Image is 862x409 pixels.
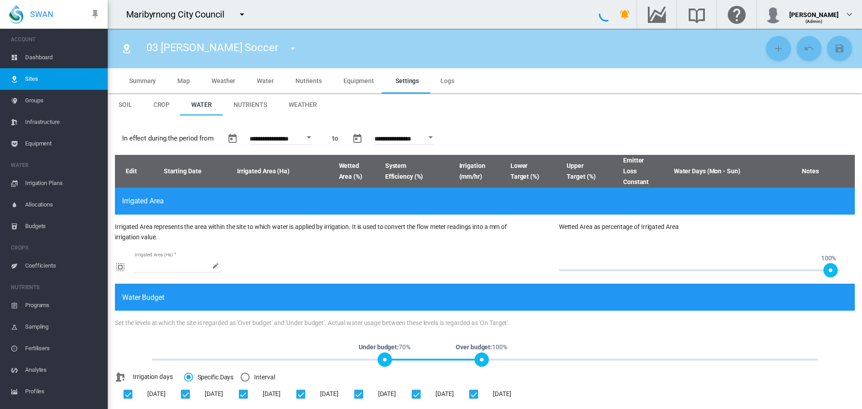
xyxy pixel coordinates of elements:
[25,194,101,215] span: Allocations
[385,161,458,182] span: System Efficiency (%)
[422,129,439,145] button: Open calendar
[25,295,101,316] span: Programs
[789,7,839,16] div: [PERSON_NAME]
[805,19,823,24] span: (Admin)
[726,9,748,20] md-icon: Click here for help
[764,5,782,23] img: profile.jpg
[212,262,219,269] md-icon: icon-pencil
[30,9,53,20] span: SWAN
[25,255,101,277] span: Coefficients
[339,161,384,182] span: Wetted Area (%)
[90,9,101,20] md-icon: icon-pin
[796,36,822,61] button: Cancel Changes
[456,343,492,351] b: Over budget:
[237,166,338,177] span: Irrigated Area (Ha)
[11,280,101,295] span: NUTRIENTS
[820,253,838,264] span: 100%
[115,372,126,383] md-icon: icon-water-pump
[284,40,302,57] button: icon-menu-down
[25,90,101,111] span: Groups
[396,77,419,84] span: Settings
[146,41,278,54] span: 03 [PERSON_NAME] Soccer
[834,43,845,54] md-icon: icon-content-save
[147,389,165,400] div: [DATE]
[25,381,101,402] span: Profiles
[263,389,281,400] div: [DATE]
[115,262,126,273] md-icon: icon-select-all
[191,101,212,108] span: Water
[119,101,132,108] span: Soil
[804,43,814,54] md-icon: icon-undo
[154,101,170,108] span: Crop
[686,9,708,20] md-icon: Search the knowledge base
[257,77,274,84] span: Water
[233,101,267,108] span: Nutrients
[766,36,791,61] button: Add New Setting
[133,372,173,383] span: Irrigation days
[164,166,236,177] span: Starting Date
[115,215,522,251] div: Irrigated Area represents the area within the site to which water is applied by irrigation. It is...
[493,389,511,400] div: [DATE]
[827,36,852,61] button: Save Changes
[126,166,160,177] span: Edit
[510,161,566,182] span: Lower Target (%)
[25,111,101,133] span: Infrastructure
[122,133,214,145] span: In effect during the period from
[567,161,622,182] span: Upper Target (%)
[320,389,338,400] div: [DATE]
[844,9,855,20] md-icon: icon-chevron-down
[210,260,221,271] span: icon-pencil
[559,215,855,247] div: Wetted Area as percentage of Irrigated Area
[343,77,374,84] span: Equipment
[348,130,366,148] button: md-calendar
[25,172,101,194] span: Irrigation Plans
[359,343,399,351] b: Under budget:
[122,291,164,303] span: Water Budget
[241,372,275,383] md-radio-button: Interval
[454,342,508,353] span: 100%
[9,5,23,24] img: SWAN-Landscape-Logo-Colour-drop.png
[435,389,453,400] div: [DATE]
[121,43,132,54] md-icon: icon-map-marker-radius
[623,155,673,187] span: Emitter Loss Constant
[233,5,251,23] button: icon-menu-down
[25,316,101,338] span: Sampling
[11,32,101,47] span: ACCOUNT
[11,158,101,172] span: WATER
[25,215,101,237] span: Budgets
[122,197,164,205] span: Irrigated Area
[332,133,339,145] span: to
[184,372,234,383] md-radio-button: Specific Days
[295,77,322,84] span: Nutrients
[115,311,855,343] div: Set the levels at which the site is regarded as 'Over budget' and 'Under budget'. Actual water us...
[25,338,101,359] span: Fertilisers
[616,5,634,23] button: icon-bell-ring
[237,9,247,20] md-icon: icon-menu-down
[126,8,233,21] div: Maribyrnong City Council
[224,130,242,148] button: md-calendar
[287,43,298,54] md-icon: icon-menu-down
[374,136,434,145] input: Enter Date
[25,359,101,381] span: Analytes
[802,166,844,177] span: Notes
[646,9,668,20] md-icon: Go to the Data Hub
[459,161,510,182] span: Irrigation (mm/hr)
[129,77,156,84] span: Summary
[250,136,312,145] input: Enter Date
[674,166,801,177] span: Water Days (Mon - Sun)
[205,389,223,400] div: [DATE]
[177,77,190,84] span: Map
[211,77,235,84] span: Weather
[620,9,630,20] md-icon: icon-bell-ring
[440,77,454,84] span: Logs
[118,40,136,57] button: Click to go to list of Sites
[25,133,101,154] span: Equipment
[357,342,411,353] span: 70%
[25,47,101,68] span: Dashboard
[25,68,101,90] span: Sites
[773,43,784,54] md-icon: icon-plus
[11,241,101,255] span: CROPS
[378,389,396,400] div: [DATE]
[289,101,317,108] span: Weather
[301,129,317,145] button: Open calendar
